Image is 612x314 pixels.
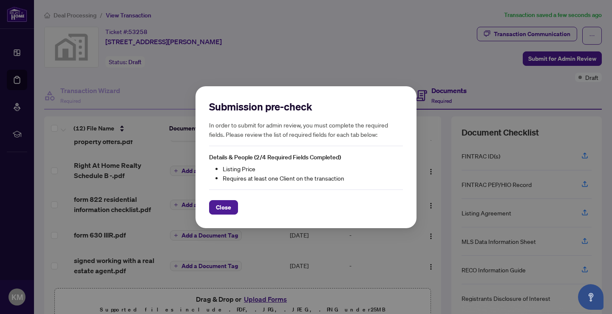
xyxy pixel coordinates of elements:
[209,200,238,214] button: Close
[209,153,341,161] span: Details & People (2/4 Required Fields Completed)
[209,120,403,139] h5: In order to submit for admin review, you must complete the required fields. Please review the lis...
[578,284,603,310] button: Open asap
[216,200,231,214] span: Close
[223,173,403,182] li: Requires at least one Client on the transaction
[209,100,403,113] h2: Submission pre-check
[223,164,403,173] li: Listing Price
